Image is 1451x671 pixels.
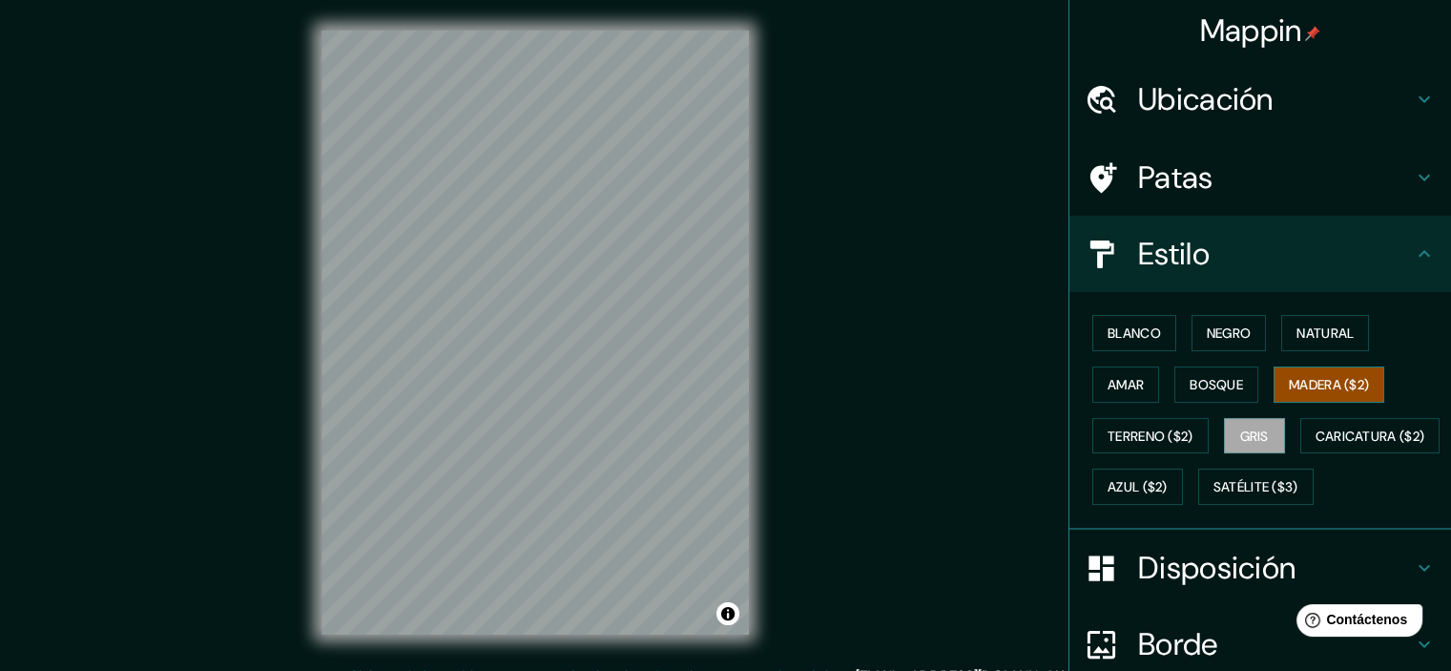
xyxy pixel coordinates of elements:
[1296,325,1354,342] font: Natural
[1138,79,1274,119] font: Ubicación
[1192,315,1267,351] button: Negro
[1200,10,1302,51] font: Mappin
[1108,325,1161,342] font: Blanco
[1198,469,1314,505] button: Satélite ($3)
[1174,367,1258,403] button: Bosque
[1316,428,1425,445] font: Caricatura ($2)
[1108,479,1168,496] font: Azul ($2)
[1281,315,1369,351] button: Natural
[1138,624,1218,664] font: Borde
[1069,530,1451,606] div: Disposición
[1108,376,1144,393] font: Amar
[1224,418,1285,454] button: Gris
[1069,139,1451,216] div: Patas
[1207,325,1252,342] font: Negro
[1138,157,1213,198] font: Patas
[1092,367,1159,403] button: Amar
[716,602,739,625] button: Activar o desactivar atribución
[1069,216,1451,292] div: Estilo
[1300,418,1441,454] button: Caricatura ($2)
[1138,234,1210,274] font: Estilo
[1240,428,1269,445] font: Gris
[321,31,749,635] canvas: Mapa
[1281,597,1430,650] iframe: Lanzador de widgets de ayuda
[1092,469,1183,505] button: Azul ($2)
[1274,367,1384,403] button: Madera ($2)
[1190,376,1243,393] font: Bosque
[1289,376,1369,393] font: Madera ($2)
[1092,315,1176,351] button: Blanco
[1069,61,1451,137] div: Ubicación
[1305,26,1320,41] img: pin-icon.png
[1092,418,1209,454] button: Terreno ($2)
[1138,548,1296,588] font: Disposición
[1108,428,1193,445] font: Terreno ($2)
[1213,479,1298,496] font: Satélite ($3)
